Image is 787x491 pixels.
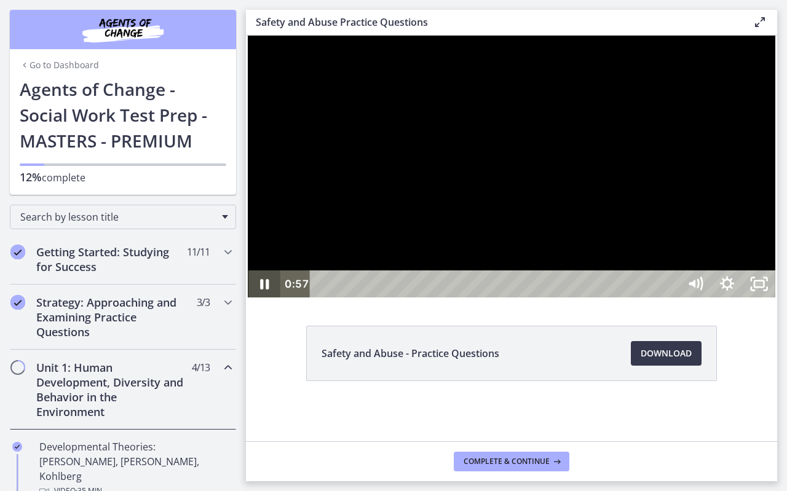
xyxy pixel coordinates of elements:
[10,295,25,310] i: Completed
[36,295,186,339] h2: Strategy: Approaching and Examining Practice Questions
[10,205,236,229] div: Search by lesson title
[20,170,226,185] p: complete
[454,452,569,471] button: Complete & continue
[465,235,497,262] button: Show settings menu
[20,210,216,224] span: Search by lesson title
[12,442,22,452] i: Completed
[36,360,186,419] h2: Unit 1: Human Development, Diversity and Behavior in the Environment
[20,76,226,154] h1: Agents of Change - Social Work Test Prep - MASTERS - PREMIUM
[197,295,210,310] span: 3 / 3
[497,235,529,262] button: Unfullscreen
[631,341,702,366] a: Download
[322,346,499,361] span: Safety and Abuse - Practice Questions
[464,457,550,466] span: Complete & continue
[433,235,465,262] button: Mute
[192,360,210,375] span: 4 / 13
[10,245,25,259] i: Completed
[36,245,186,274] h2: Getting Started: Studying for Success
[49,15,197,44] img: Agents of Change
[246,36,777,297] iframe: Video Lesson
[187,245,210,259] span: 11 / 11
[641,346,692,361] span: Download
[20,170,42,184] span: 12%
[256,15,733,29] h3: Safety and Abuse Practice Questions
[20,59,99,71] a: Go to Dashboard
